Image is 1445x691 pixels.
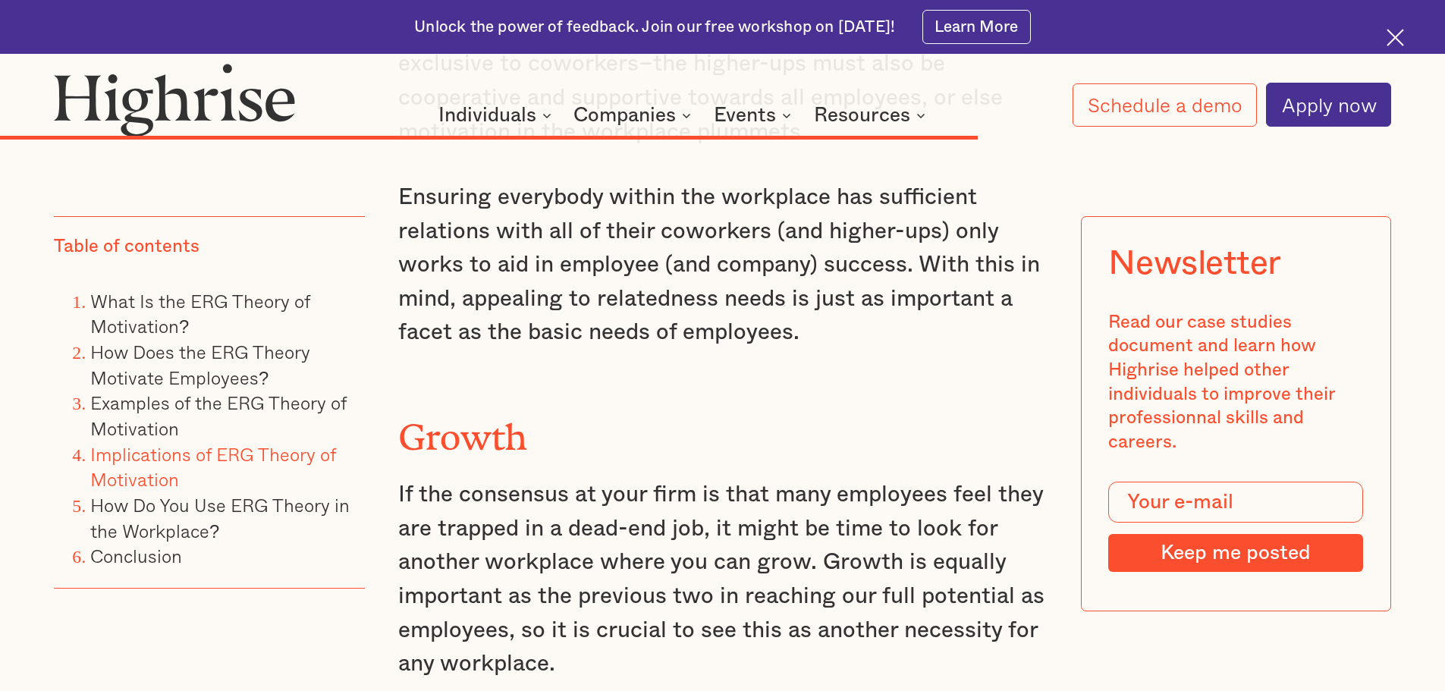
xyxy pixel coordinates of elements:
a: Implications of ERG Theory of Motivation [90,440,336,494]
div: Events [714,106,796,124]
a: Conclusion [90,542,182,570]
p: If the consensus at your firm is that many employees feel they are trapped in a dead-end job, it ... [398,478,1048,681]
a: What Is the ERG Theory of Motivation? [90,287,310,341]
form: Modal Form [1108,482,1363,572]
input: Your e-mail [1108,482,1363,523]
div: Resources [814,106,910,124]
p: Ensuring everybody within the workplace has sufficient relations with all of their coworkers (and... [398,181,1048,350]
div: Companies [573,106,676,124]
div: Table of contents [54,236,199,260]
a: How Do You Use ERG Theory in the Workplace? [90,491,350,545]
div: Unlock the power of feedback. Join our free workshop on [DATE]! [414,17,895,38]
a: How Does the ERG Theory Motivate Employees? [90,338,310,391]
div: Read our case studies document and learn how Highrise helped other individuals to improve their p... [1108,311,1363,455]
a: Examples of the ERG Theory of Motivation [90,389,347,443]
strong: Growth [398,416,528,440]
div: Individuals [438,106,556,124]
div: Resources [814,106,930,124]
a: Apply now [1266,83,1391,127]
input: Keep me posted [1108,534,1363,572]
a: Schedule a demo [1073,83,1258,127]
img: Cross icon [1387,29,1404,46]
div: Individuals [438,106,536,124]
a: Learn More [922,10,1031,44]
div: Newsletter [1108,244,1281,284]
img: Highrise logo [54,63,295,136]
div: Events [714,106,776,124]
div: Companies [573,106,696,124]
